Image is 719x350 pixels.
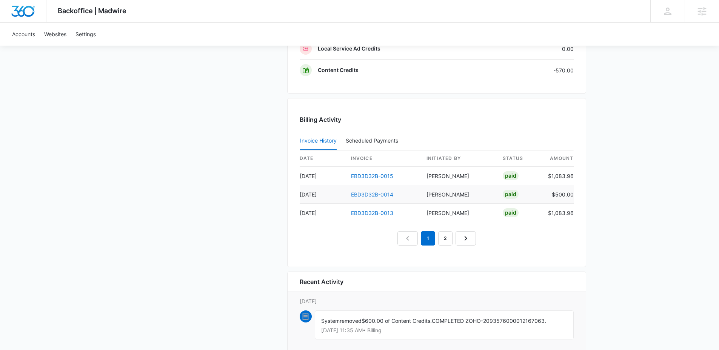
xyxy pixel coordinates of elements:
div: Paid [503,171,519,180]
em: 1 [421,231,435,246]
a: Websites [40,23,71,46]
h3: Billing Activity [300,115,574,124]
span: COMPLETED ZOHO-2093576000012167063. [432,318,546,324]
nav: Pagination [397,231,476,246]
td: 0.00 [494,38,574,60]
td: [DATE] [300,185,345,204]
td: -570.00 [494,60,574,81]
td: [PERSON_NAME] [420,167,497,185]
p: Local Service Ad Credits [318,45,380,52]
a: Page 2 [438,231,453,246]
td: [PERSON_NAME] [420,185,497,204]
td: $500.00 [542,185,574,204]
a: EBD3D32B-0015 [351,173,393,179]
td: $1,083.96 [542,204,574,222]
a: EBD3D32B-0013 [351,210,393,216]
a: Next Page [456,231,476,246]
p: [DATE] [300,297,574,305]
div: Paid [503,190,519,199]
td: $1,083.96 [542,167,574,185]
a: Accounts [8,23,40,46]
td: [DATE] [300,167,345,185]
p: [DATE] 11:35 AM • Billing [321,328,567,333]
a: Settings [71,23,100,46]
button: Invoice History [300,132,337,150]
span: $600.00 of Content Credits. [362,318,432,324]
a: EBD3D32B-0014 [351,191,393,198]
div: Scheduled Payments [346,138,401,143]
th: invoice [345,150,420,167]
th: Initiated By [420,150,497,167]
th: amount [542,150,574,167]
td: [PERSON_NAME] [420,204,497,222]
span: System [321,318,340,324]
td: [DATE] [300,204,345,222]
h6: Recent Activity [300,277,343,286]
span: Backoffice | Madwire [58,7,126,15]
th: date [300,150,345,167]
span: removed [340,318,362,324]
th: status [497,150,542,167]
div: Paid [503,208,519,217]
p: Content Credits [318,66,359,74]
